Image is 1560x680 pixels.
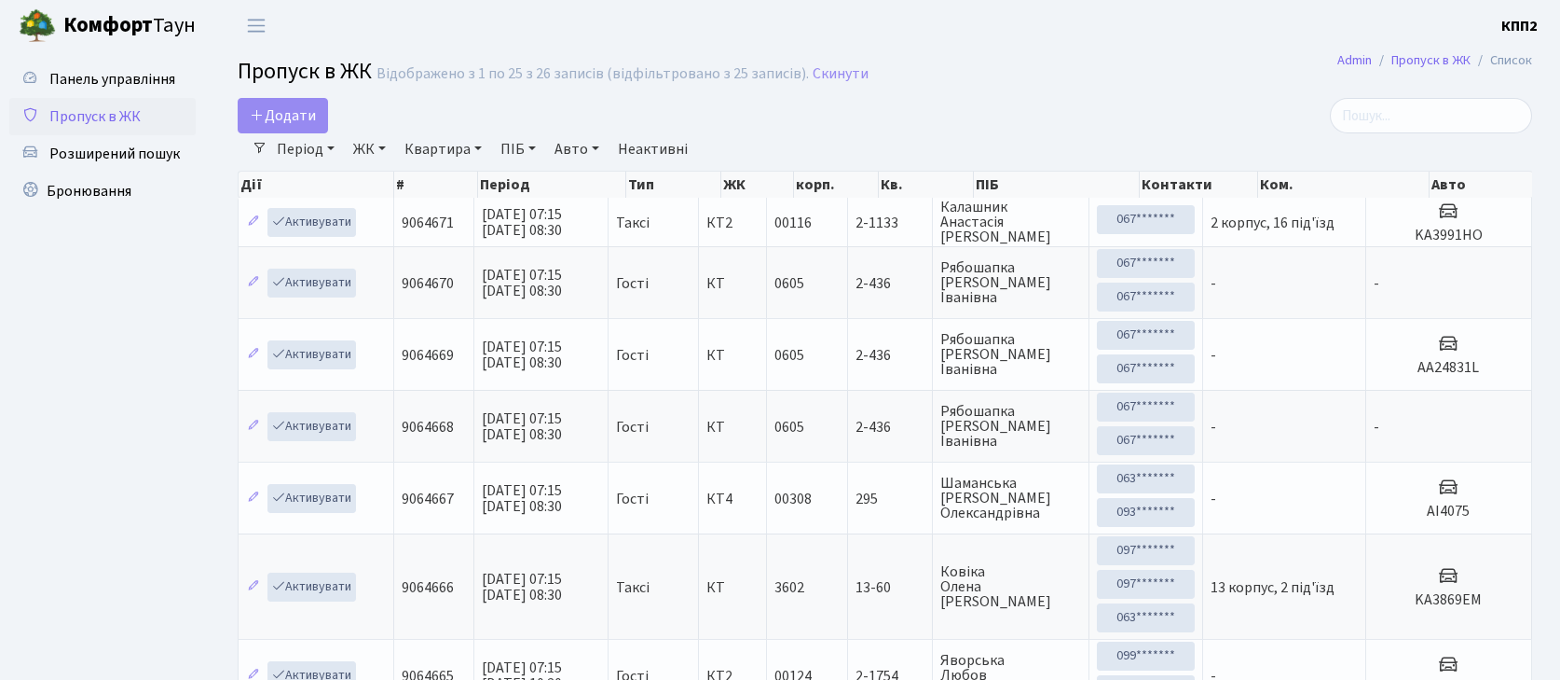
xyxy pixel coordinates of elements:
[774,489,812,509] span: 00308
[267,340,356,369] a: Активувати
[616,492,649,507] span: Гості
[267,269,356,298] a: Активувати
[855,348,924,363] span: 2-436
[1140,172,1258,198] th: Контакти
[482,480,562,517] span: [DATE] 07:15 [DATE] 08:30
[1430,172,1533,198] th: Авто
[616,215,650,230] span: Таксі
[774,417,804,437] span: 0605
[1391,50,1471,70] a: Пропуск в ЖК
[267,208,356,237] a: Активувати
[9,61,196,98] a: Панель управління
[774,213,812,233] span: 00116
[940,404,1080,449] span: Рябошапка [PERSON_NAME] Іванівна
[974,172,1140,198] th: ПІБ
[706,580,759,595] span: КТ
[1211,213,1334,233] span: 2 корпус, 16 під'їзд
[706,420,759,435] span: КТ
[269,133,342,165] a: Період
[774,345,804,366] span: 0605
[1501,16,1538,36] b: КПП2
[402,213,454,233] span: 9064671
[19,7,56,45] img: logo.png
[1374,503,1524,520] h5: АІ4075
[267,484,356,513] a: Активувати
[63,10,196,42] span: Таун
[547,133,607,165] a: Авто
[774,273,804,294] span: 0605
[49,144,180,164] span: Розширений пошук
[402,417,454,437] span: 9064668
[1309,41,1560,80] nav: breadcrumb
[267,412,356,441] a: Активувати
[1374,227,1524,244] h5: KA3991HO
[855,580,924,595] span: 13-60
[1337,50,1372,70] a: Admin
[1374,359,1524,377] h5: AA24831L
[940,260,1080,305] span: Рябошапка [PERSON_NAME] Іванівна
[855,276,924,291] span: 2-436
[1211,273,1216,294] span: -
[9,98,196,135] a: Пропуск в ЖК
[394,172,478,198] th: #
[1211,417,1216,437] span: -
[376,65,809,83] div: Відображено з 1 по 25 з 26 записів (відфільтровано з 25 записів).
[855,420,924,435] span: 2-436
[402,345,454,366] span: 9064669
[1471,50,1532,71] li: Список
[1211,577,1334,598] span: 13 корпус, 2 під'їзд
[940,476,1080,520] span: Шаманська [PERSON_NAME] Олександрівна
[940,332,1080,377] span: Рябошапка [PERSON_NAME] Іванівна
[482,409,562,445] span: [DATE] 07:15 [DATE] 08:30
[402,273,454,294] span: 9064670
[626,172,721,198] th: Тип
[493,133,543,165] a: ПІБ
[346,133,393,165] a: ЖК
[616,580,650,595] span: Таксі
[1330,98,1532,133] input: Пошук...
[721,172,794,198] th: ЖК
[267,573,356,602] a: Активувати
[49,69,175,90] span: Панель управління
[238,98,328,133] a: Додати
[855,215,924,230] span: 2-1133
[49,106,141,127] span: Пропуск в ЖК
[1211,345,1216,366] span: -
[1258,172,1430,198] th: Ком.
[1374,417,1379,437] span: -
[250,105,316,126] span: Додати
[9,173,196,210] a: Бронювання
[706,348,759,363] span: КТ
[239,172,394,198] th: Дії
[616,276,649,291] span: Гості
[774,577,804,598] span: 3602
[879,172,973,198] th: Кв.
[47,181,131,201] span: Бронювання
[397,133,489,165] a: Квартира
[482,204,562,241] span: [DATE] 07:15 [DATE] 08:30
[813,65,869,83] a: Скинути
[706,492,759,507] span: КТ4
[706,276,759,291] span: КТ
[63,10,153,40] b: Комфорт
[238,55,372,88] span: Пропуск в ЖК
[940,200,1080,244] span: Калашник Анастасія [PERSON_NAME]
[233,10,280,41] button: Переключити навігацію
[940,564,1080,609] span: Ковіка Олена [PERSON_NAME]
[794,172,879,198] th: корп.
[706,215,759,230] span: КТ2
[610,133,695,165] a: Неактивні
[402,489,454,509] span: 9064667
[482,337,562,373] span: [DATE] 07:15 [DATE] 08:30
[616,348,649,363] span: Гості
[616,420,649,435] span: Гості
[482,569,562,605] span: [DATE] 07:15 [DATE] 08:30
[1501,15,1538,37] a: КПП2
[478,172,625,198] th: Період
[1374,273,1379,294] span: -
[855,492,924,507] span: 295
[402,577,454,598] span: 9064666
[1374,591,1524,609] h5: KA3869EM
[9,135,196,173] a: Розширений пошук
[1211,489,1216,509] span: -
